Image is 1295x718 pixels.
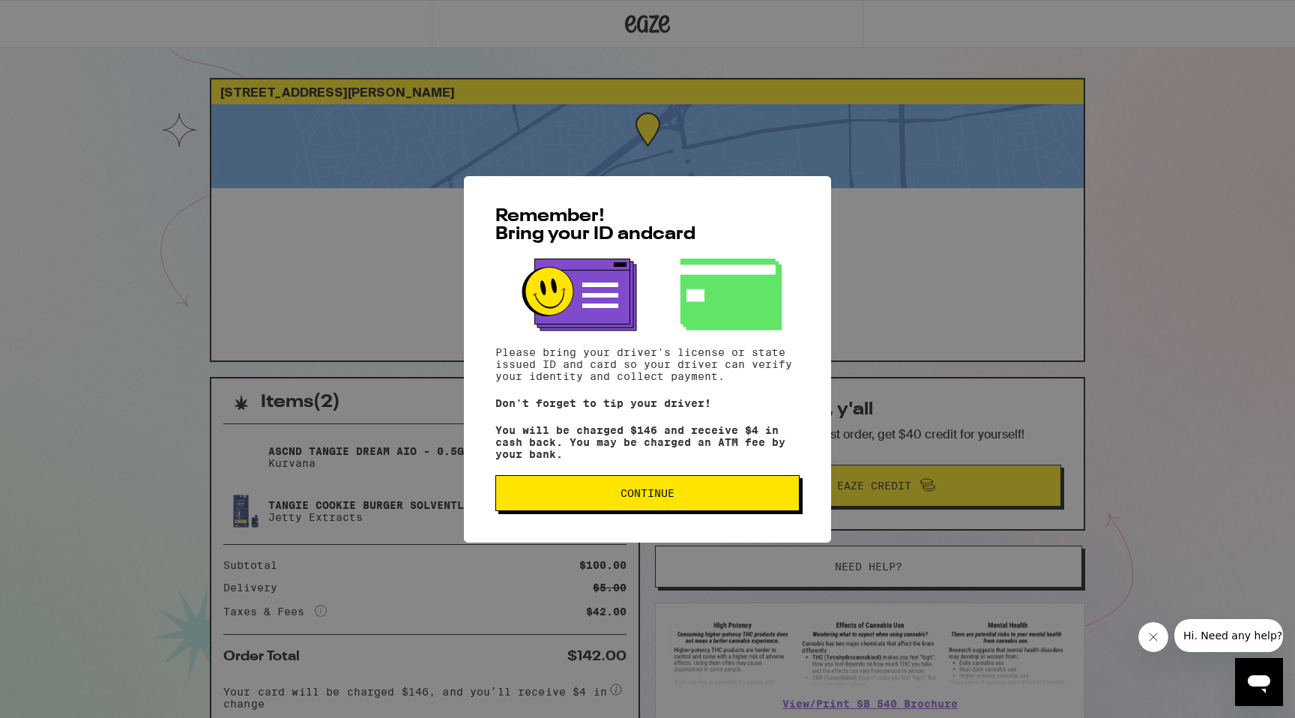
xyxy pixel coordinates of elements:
iframe: Close message [1138,622,1168,652]
span: Remember! Bring your ID and card [495,208,695,244]
iframe: Message from company [1174,619,1283,652]
iframe: Button to launch messaging window [1235,658,1283,706]
button: Continue [495,475,800,511]
span: Continue [621,488,674,498]
p: Don't forget to tip your driver! [495,397,800,409]
p: You will be charged $146 and receive $4 in cash back. You may be charged an ATM fee by your bank. [495,424,800,460]
p: Please bring your driver's license or state issued ID and card so your driver can verify your ide... [495,346,800,382]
